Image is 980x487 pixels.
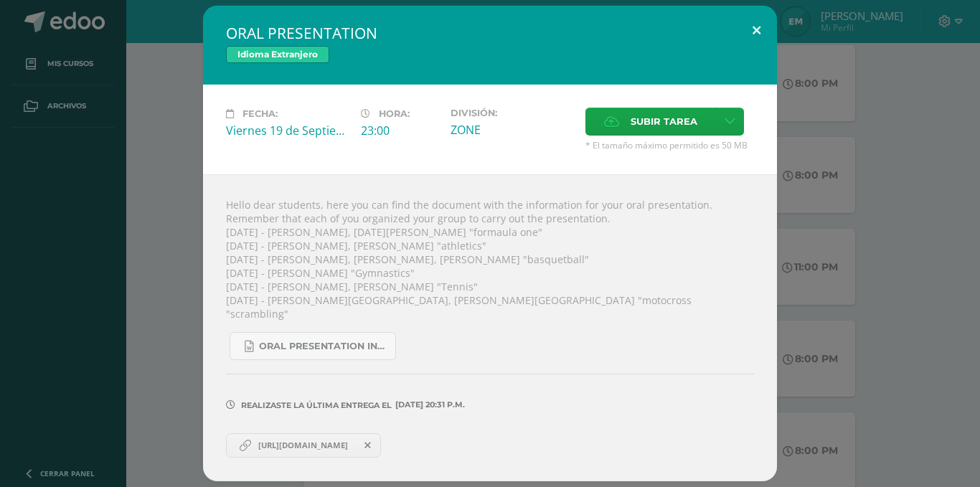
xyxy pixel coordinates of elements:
[259,341,388,352] span: Oral Presentation Instructions - sports.docx
[451,122,574,138] div: ZONE
[392,405,465,405] span: [DATE] 20:31 p.m.
[451,108,574,118] label: División:
[241,400,392,410] span: Realizaste la última entrega el
[226,23,754,43] h2: ORAL PRESENTATION
[356,438,380,453] span: Remover entrega
[226,433,381,458] a: [URL][DOMAIN_NAME]
[203,174,777,481] div: Hello dear students, here you can find the document with the information for your oral presentati...
[361,123,439,138] div: 23:00
[226,123,349,138] div: Viernes 19 de Septiembre
[242,108,278,119] span: Fecha:
[226,46,329,63] span: Idioma Extranjero
[251,440,355,451] span: [URL][DOMAIN_NAME]
[631,108,697,135] span: Subir tarea
[230,332,396,360] a: Oral Presentation Instructions - sports.docx
[585,139,754,151] span: * El tamaño máximo permitido es 50 MB
[379,108,410,119] span: Hora:
[736,6,777,55] button: Close (Esc)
